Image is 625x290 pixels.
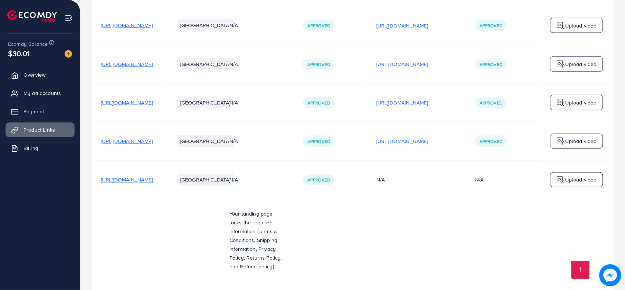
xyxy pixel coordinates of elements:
[565,21,597,30] p: Upload video
[556,176,565,184] img: logo
[230,60,238,68] span: N/A
[177,58,234,70] li: [GEOGRAPHIC_DATA]
[6,141,75,155] a: Billing
[177,135,234,147] li: [GEOGRAPHIC_DATA]
[376,176,458,184] div: N/A
[177,19,234,31] li: [GEOGRAPHIC_DATA]
[599,264,621,286] img: image
[8,48,30,59] span: $30.01
[8,40,48,48] span: Ecomdy Balance
[376,137,428,146] p: [URL][DOMAIN_NAME]
[6,122,75,137] a: Product Links
[177,97,234,109] li: [GEOGRAPHIC_DATA]
[565,60,597,69] p: Upload video
[6,104,75,119] a: Payment
[230,176,238,184] span: N/A
[565,137,597,146] p: Upload video
[7,10,57,22] img: logo
[556,60,565,69] img: logo
[376,21,428,30] p: [URL][DOMAIN_NAME]
[307,100,330,106] span: Approved
[65,50,72,58] img: image
[556,21,565,30] img: logo
[565,176,597,184] p: Upload video
[230,137,238,145] span: N/A
[24,108,44,115] span: Payment
[24,89,61,97] span: My ad accounts
[480,138,502,144] span: Approved
[307,22,330,29] span: Approved
[6,86,75,100] a: My ad accounts
[101,22,153,29] span: [URL][DOMAIN_NAME]
[376,60,428,69] p: [URL][DOMAIN_NAME]
[307,177,330,183] span: Approved
[6,67,75,82] a: Overview
[101,137,153,145] span: [URL][DOMAIN_NAME]
[230,22,238,29] span: N/A
[556,98,565,107] img: logo
[480,100,502,106] span: Approved
[101,60,153,68] span: [URL][DOMAIN_NAME]
[307,138,330,144] span: Approved
[376,98,428,107] p: [URL][DOMAIN_NAME]
[480,22,502,29] span: Approved
[101,99,153,106] span: [URL][DOMAIN_NAME]
[565,98,597,107] p: Upload video
[230,99,238,106] span: N/A
[101,176,153,184] span: [URL][DOMAIN_NAME]
[24,126,55,133] span: Product Links
[65,14,73,22] img: menu
[480,61,502,67] span: Approved
[24,144,38,152] span: Billing
[177,174,234,186] li: [GEOGRAPHIC_DATA]
[475,176,484,184] div: N/A
[556,137,565,146] img: logo
[24,71,46,78] span: Overview
[230,210,285,271] p: Your landing page lacks the required information (Terms & Conditions, Shipping Information, Priva...
[307,61,330,67] span: Approved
